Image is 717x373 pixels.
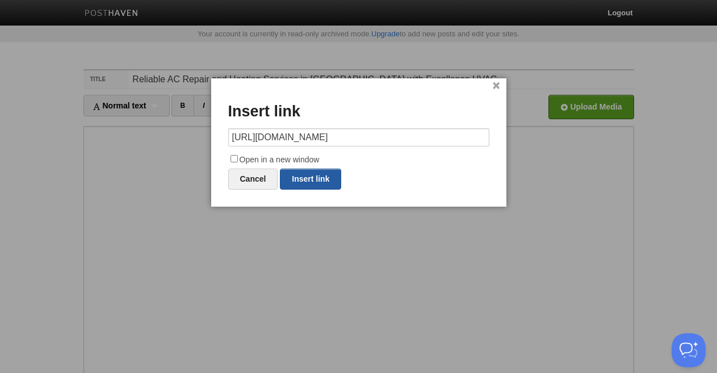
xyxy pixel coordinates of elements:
a: × [493,83,500,89]
a: Cancel [228,169,278,190]
h3: Insert link [228,103,489,120]
a: Insert link [280,169,341,190]
label: Open in a new window [228,153,489,167]
iframe: Help Scout Beacon - Open [672,333,706,367]
input: Open in a new window [230,155,238,162]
